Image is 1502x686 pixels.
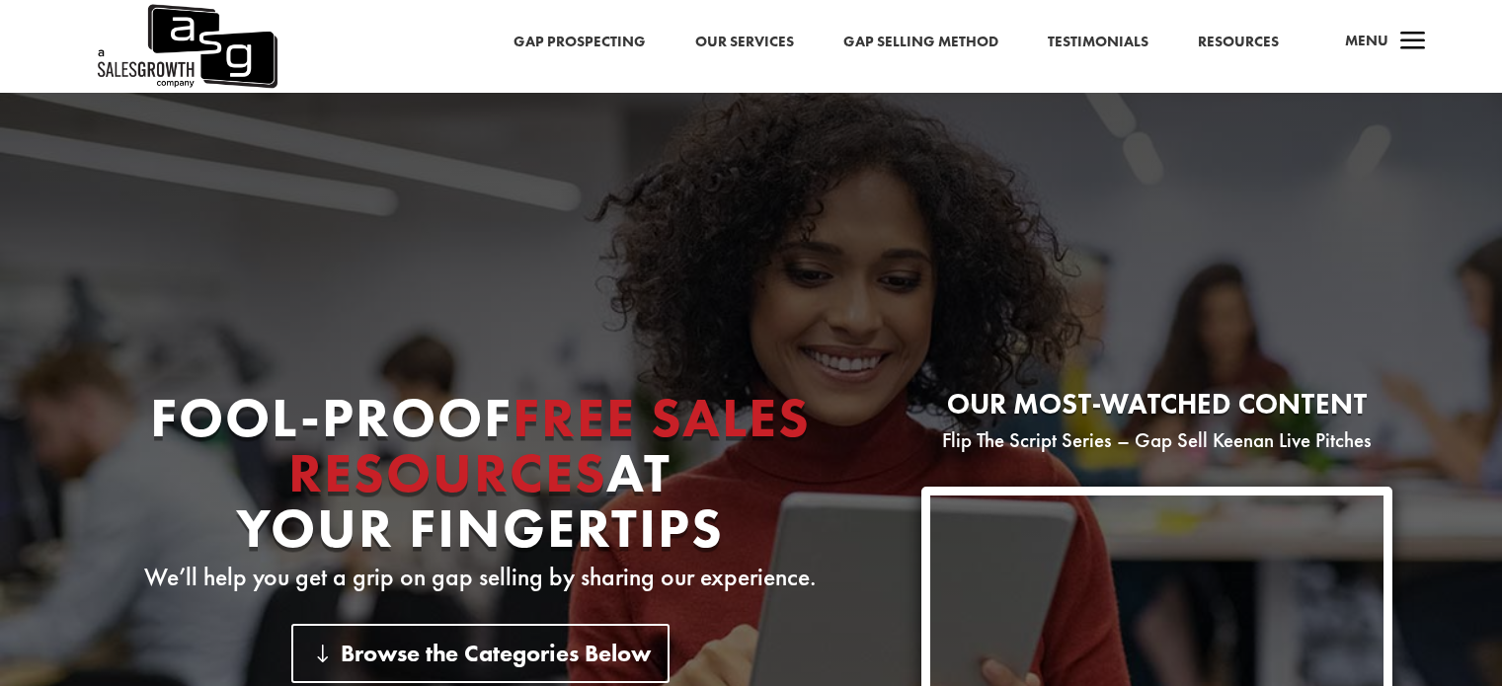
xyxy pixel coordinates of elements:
span: Menu [1345,31,1388,50]
p: Flip The Script Series – Gap Sell Keenan Live Pitches [921,428,1392,452]
h1: Fool-proof At Your Fingertips [110,390,851,566]
p: We’ll help you get a grip on gap selling by sharing our experience. [110,566,851,589]
h2: Our most-watched content [921,390,1392,428]
a: Browse the Categories Below [291,624,670,682]
a: Testimonials [1048,30,1148,55]
span: a [1393,23,1433,62]
a: Resources [1198,30,1279,55]
a: Gap Prospecting [514,30,646,55]
a: Gap Selling Method [843,30,998,55]
span: Free Sales Resources [288,382,811,508]
a: Our Services [695,30,794,55]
